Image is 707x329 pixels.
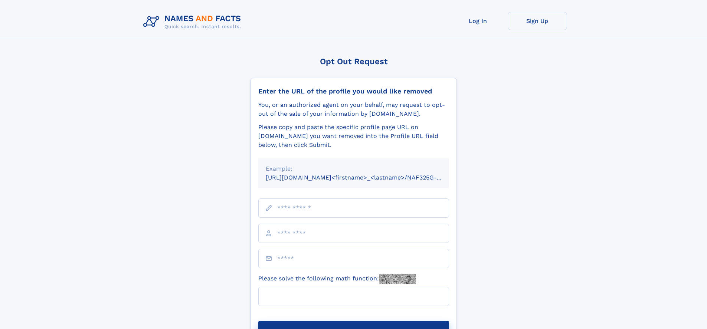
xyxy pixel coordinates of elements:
[508,12,567,30] a: Sign Up
[258,87,449,95] div: Enter the URL of the profile you would like removed
[258,101,449,118] div: You, or an authorized agent on your behalf, may request to opt-out of the sale of your informatio...
[448,12,508,30] a: Log In
[258,123,449,149] div: Please copy and paste the specific profile page URL on [DOMAIN_NAME] you want removed into the Pr...
[266,164,442,173] div: Example:
[266,174,463,181] small: [URL][DOMAIN_NAME]<firstname>_<lastname>/NAF325G-xxxxxxxx
[140,12,247,32] img: Logo Names and Facts
[258,274,416,284] label: Please solve the following math function:
[251,57,457,66] div: Opt Out Request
